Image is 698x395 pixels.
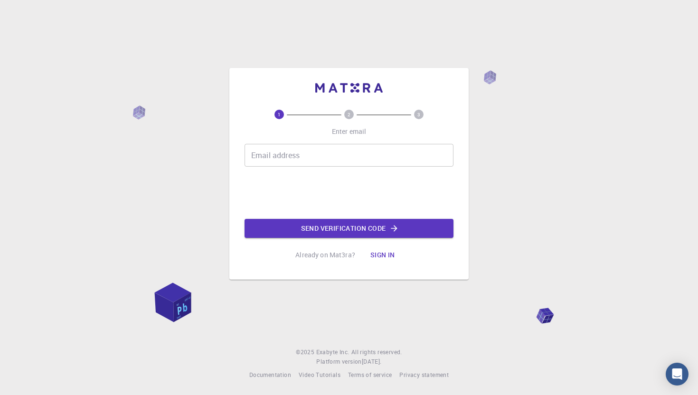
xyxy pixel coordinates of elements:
[348,111,350,118] text: 2
[666,363,689,386] div: Open Intercom Messenger
[299,371,340,378] span: Video Tutorials
[351,348,402,357] span: All rights reserved.
[278,111,281,118] text: 1
[362,357,382,367] a: [DATE].
[348,371,392,378] span: Terms of service
[417,111,420,118] text: 3
[316,348,349,356] span: Exabyte Inc.
[399,371,449,378] span: Privacy statement
[249,370,291,380] a: Documentation
[245,219,453,238] button: Send verification code
[299,370,340,380] a: Video Tutorials
[399,370,449,380] a: Privacy statement
[316,357,361,367] span: Platform version
[277,174,421,211] iframe: reCAPTCHA
[249,371,291,378] span: Documentation
[295,250,355,260] p: Already on Mat3ra?
[296,348,316,357] span: © 2025
[316,348,349,357] a: Exabyte Inc.
[332,127,367,136] p: Enter email
[363,245,403,264] button: Sign in
[348,370,392,380] a: Terms of service
[362,357,382,365] span: [DATE] .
